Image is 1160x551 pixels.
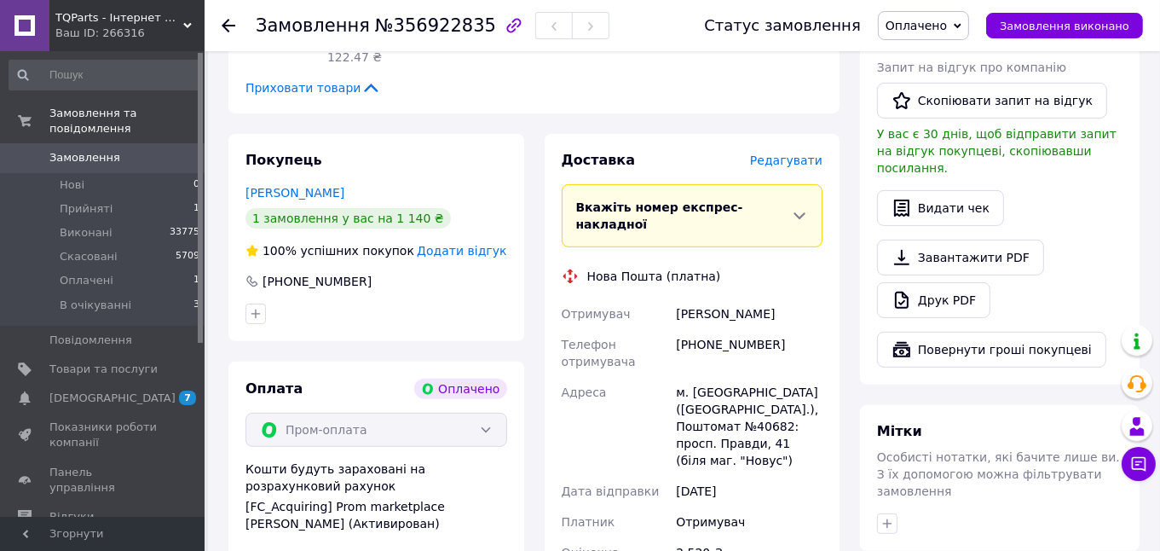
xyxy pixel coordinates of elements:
span: Замовлення та повідомлення [49,106,205,136]
div: 1 замовлення у вас на 1 140 ₴ [245,208,451,229]
div: [PERSON_NAME] [672,299,826,329]
span: Адреса [562,386,607,399]
span: TQParts - Інтернет магазин запчастин [55,10,183,26]
span: Оплачено [886,19,947,32]
span: Замовлення [49,150,120,165]
span: Оплачені [60,273,113,288]
span: Показники роботи компанії [49,420,158,450]
span: У вас є 30 днів, щоб відправити запит на відгук покупцеві, скопіювавши посилання. [877,127,1117,175]
div: [PHONE_NUMBER] [261,273,373,290]
span: №356922835 [375,15,496,36]
span: Приховати товари [245,79,381,96]
span: Покупець [245,152,322,168]
span: Повідомлення [49,333,132,348]
span: Редагувати [750,154,822,167]
div: Ваш ID: 266316 [55,26,205,41]
div: [FC_Acquiring] Prom marketplace [PERSON_NAME] (Активирован) [245,498,507,532]
span: 100% [263,244,297,258]
span: Виконані [60,225,113,241]
div: Оплачено [414,379,506,399]
span: Доставка [562,152,636,168]
button: Чат з покупцем [1122,447,1156,481]
span: Товари та послуги [49,362,158,377]
span: 3 [193,298,199,313]
div: Повернутися назад [222,17,235,34]
button: Скопіювати запит на відгук [877,83,1107,119]
a: [PERSON_NAME] [245,186,344,200]
span: Відгуки [49,509,94,525]
span: Нові [60,177,84,193]
span: Вкажіть номер експрес-накладної [576,200,743,231]
span: Мітки [877,423,922,439]
div: [DATE] [672,476,826,507]
div: успішних покупок [245,242,414,259]
span: Замовлення виконано [1000,20,1129,32]
span: Замовлення [256,15,370,36]
button: Повернути гроші покупцеві [877,332,1106,368]
span: Скасовані [60,249,118,264]
div: Кошти будуть зараховані на розрахунковий рахунок [245,461,507,532]
span: Платник [562,515,615,529]
button: Видати чек [877,190,1004,226]
span: Панель управління [49,465,158,496]
span: Телефон отримувача [562,338,636,368]
span: Додати відгук [417,244,506,258]
span: 0 [193,177,199,193]
span: 7 [179,391,196,405]
input: Пошук [9,60,201,90]
span: В очікуванні [60,298,131,313]
span: Особисті нотатки, які бачите лише ви. З їх допомогою можна фільтрувати замовлення [877,450,1120,498]
span: Запит на відгук про компанію [877,61,1066,74]
div: Отримувач [672,507,826,537]
span: Отримувач [562,307,631,321]
span: 1 [193,201,199,217]
button: Замовлення виконано [986,13,1143,38]
a: Завантажити PDF [877,240,1044,275]
span: Дата відправки [562,484,660,498]
span: Оплата [245,380,303,397]
span: 5709 [176,249,199,264]
div: [PHONE_NUMBER] [672,329,826,377]
span: 1 [193,273,199,288]
span: Прийняті [60,201,113,217]
div: Статус замовлення [704,17,861,34]
a: Друк PDF [877,282,990,318]
div: Нова Пошта (платна) [583,268,725,285]
span: 33775 [170,225,199,241]
div: м. [GEOGRAPHIC_DATA] ([GEOGRAPHIC_DATA].), Поштомат №40682: просп. Правди, 41 (біля маг. "Новус") [672,377,826,476]
span: [DEMOGRAPHIC_DATA] [49,391,176,406]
